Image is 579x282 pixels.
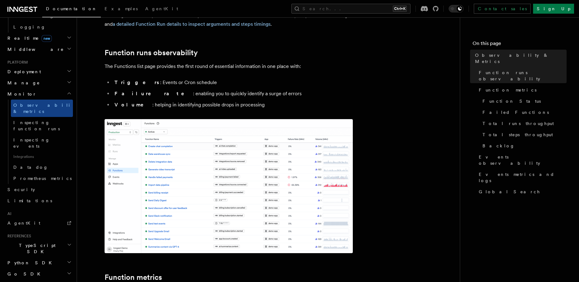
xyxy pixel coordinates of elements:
[479,87,536,93] span: Function metrics
[473,50,567,67] a: Observability & Metrics
[5,91,37,97] span: Monitor
[13,165,48,170] span: Datadog
[113,78,353,87] li: : Events or Cron schedule
[5,100,73,184] div: Monitor
[480,118,567,129] a: Total runs throughput
[482,120,554,127] span: Total runs throughput
[479,69,567,82] span: Function runs observability
[11,162,73,173] a: Datadog
[479,189,540,195] span: Global Search
[476,186,567,197] a: Global Search
[480,107,567,118] a: Failed Functions
[114,91,193,96] strong: Failure rate
[479,154,567,166] span: Events observability
[105,11,353,29] p: The Inngest Platform provides observability features for both Events and Function runs, coupled w...
[11,173,73,184] a: Prometheus metrics
[11,152,73,162] span: Integrations
[5,211,11,216] span: AI
[5,44,73,55] button: Middleware
[5,60,28,65] span: Platform
[475,52,567,65] span: Observability & Metrics
[105,6,138,11] span: Examples
[533,4,574,14] a: Sign Up
[42,35,52,42] span: new
[393,6,407,12] kbd: Ctrl+K
[5,33,73,44] button: Realtimenew
[5,69,41,75] span: Deployment
[13,103,77,114] span: Observability & metrics
[13,137,50,149] span: Inspecting events
[473,40,567,50] h4: On this page
[114,102,152,108] strong: Volume
[7,187,35,192] span: Security
[476,84,567,96] a: Function metrics
[482,143,515,149] span: Backlog
[101,2,141,17] a: Examples
[5,195,73,206] a: Limitations
[5,234,31,239] span: References
[5,184,73,195] a: Security
[5,271,44,277] span: Go SDK
[449,5,464,12] button: Toggle dark mode
[13,25,46,29] span: Logging
[13,176,72,181] span: Prometheus metrics
[5,35,52,41] span: Realtime
[105,273,162,282] a: Function metrics
[113,21,271,27] a: a detailed Function Run details to inspect arguments and steps timings
[480,129,567,140] a: Total steps throughput
[113,89,353,98] li: : enabling you to quickly identify a surge of errors
[141,2,182,17] a: AgentKit
[482,109,549,115] span: Failed Functions
[5,240,73,257] button: TypeScript SDK
[480,96,567,107] a: Function Status
[5,46,64,52] span: Middleware
[5,88,73,100] button: Monitor
[5,217,73,229] a: AgentKit
[476,151,567,169] a: Events observability
[474,4,531,14] a: Contact sales
[7,198,52,203] span: Limitations
[476,67,567,84] a: Function runs observability
[105,62,353,71] p: The Functions list page provides the first round of essential information in one place with:
[13,120,60,131] span: Inspecting function runs
[11,21,73,33] a: Logging
[105,119,353,253] img: The Functions list page lists all available Functions with essential information such as associat...
[5,77,73,88] button: Manage
[5,260,56,266] span: Python SDK
[482,98,541,104] span: Function Status
[479,171,567,184] span: Events metrics and logs
[42,2,101,17] a: Documentation
[482,132,553,138] span: Total steps throughput
[5,268,73,280] button: Go SDK
[113,101,353,109] li: : helping in identifying possible drops in processing
[7,221,40,226] span: AgentKit
[480,140,567,151] a: Backlog
[291,4,411,14] button: Search...Ctrl+K
[105,48,198,57] a: Function runs observability
[5,80,40,86] span: Manage
[476,169,567,186] a: Events metrics and logs
[11,134,73,152] a: Inspecting events
[5,242,67,255] span: TypeScript SDK
[114,79,160,85] strong: Triggers
[5,66,73,77] button: Deployment
[11,100,73,117] a: Observability & metrics
[145,6,178,11] span: AgentKit
[11,117,73,134] a: Inspecting function runs
[5,257,73,268] button: Python SDK
[46,6,97,11] span: Documentation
